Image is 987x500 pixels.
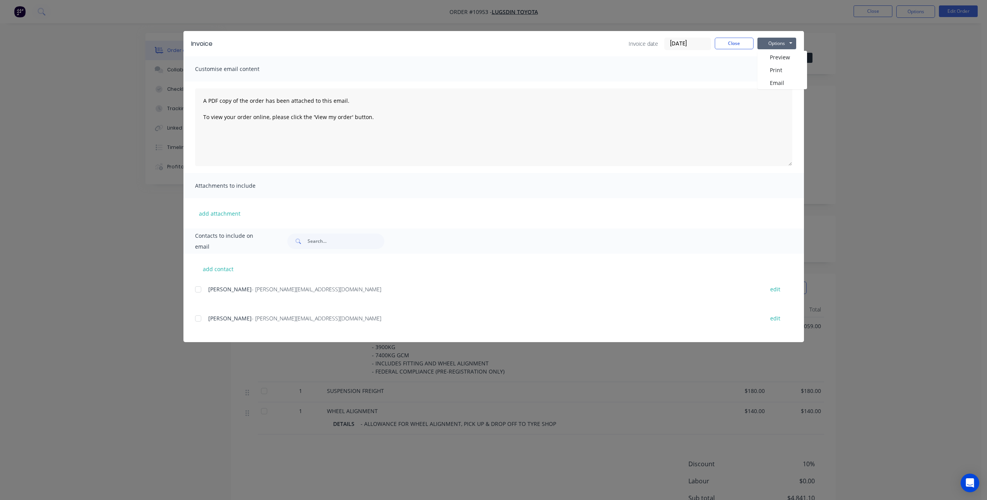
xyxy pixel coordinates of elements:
button: Close [715,38,754,49]
button: add contact [195,263,242,275]
textarea: A PDF copy of the order has been attached to this email. To view your order online, please click ... [195,88,792,166]
span: [PERSON_NAME] [208,285,252,293]
span: - [PERSON_NAME][EMAIL_ADDRESS][DOMAIN_NAME] [252,285,381,293]
div: Invoice [191,39,213,48]
span: - [PERSON_NAME][EMAIL_ADDRESS][DOMAIN_NAME] [252,315,381,322]
button: Print [757,64,807,76]
button: Options [757,38,796,49]
button: edit [766,313,785,324]
span: Attachments to include [195,180,280,191]
button: Email [757,76,807,89]
button: edit [766,284,785,294]
span: Customise email content [195,64,280,74]
span: Invoice date [629,40,658,48]
span: [PERSON_NAME] [208,315,252,322]
button: Preview [757,51,807,64]
span: Contacts to include on email [195,230,268,252]
input: Search... [308,234,384,249]
div: Open Intercom Messenger [961,474,979,492]
button: add attachment [195,208,244,219]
